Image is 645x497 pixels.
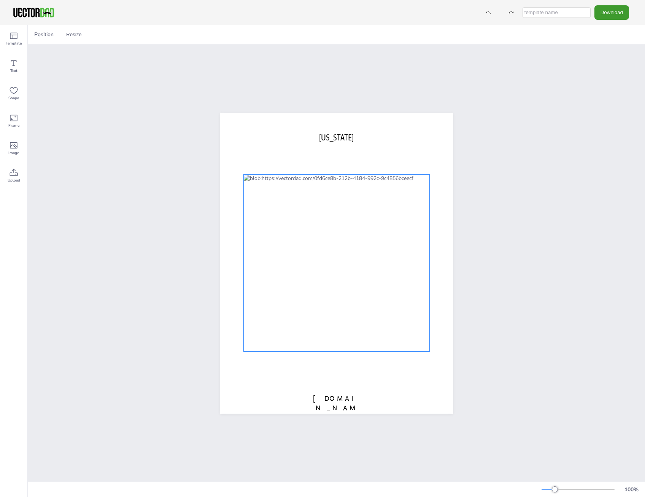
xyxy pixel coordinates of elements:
[8,150,19,156] span: Image
[594,5,629,19] button: Download
[523,7,591,18] input: template name
[8,95,19,101] span: Shape
[10,68,17,74] span: Text
[622,486,640,493] div: 100 %
[6,40,22,46] span: Template
[63,29,85,41] button: Resize
[8,123,19,129] span: Frame
[313,394,360,422] span: [DOMAIN_NAME]
[8,177,20,183] span: Upload
[319,132,354,142] span: [US_STATE]
[33,31,55,38] span: Position
[12,7,55,18] img: VectorDad-1.png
